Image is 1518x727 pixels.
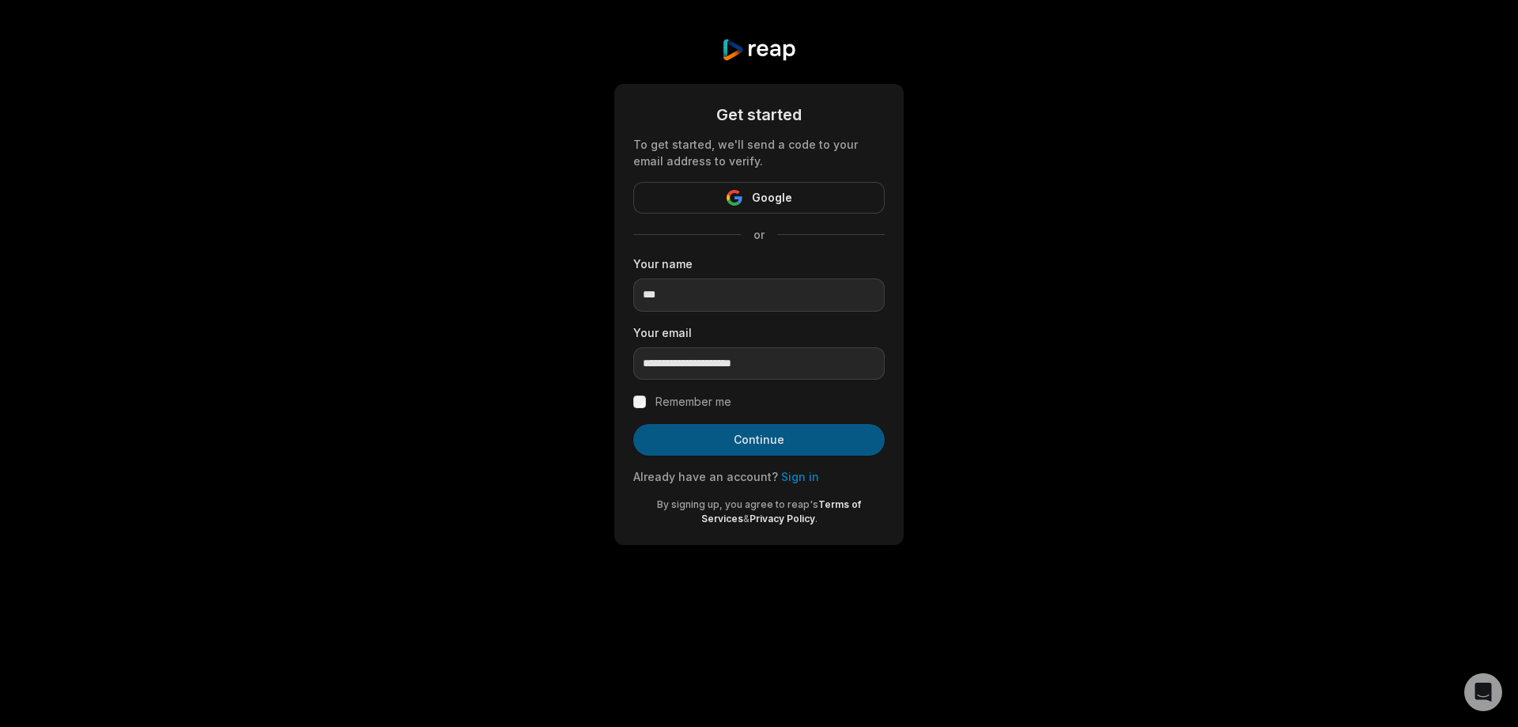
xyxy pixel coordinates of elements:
[743,513,750,524] span: &
[752,188,792,207] span: Google
[1464,673,1502,711] div: Open Intercom Messenger
[633,136,885,169] div: To get started, we'll send a code to your email address to verify.
[633,103,885,127] div: Get started
[657,498,818,510] span: By signing up, you agree to reap's
[633,470,778,483] span: Already have an account?
[750,513,815,524] a: Privacy Policy
[633,256,885,272] label: Your name
[721,38,796,62] img: reap
[815,513,818,524] span: .
[655,392,731,411] label: Remember me
[633,424,885,456] button: Continue
[781,470,819,483] a: Sign in
[741,226,777,243] span: or
[633,324,885,341] label: Your email
[633,182,885,214] button: Google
